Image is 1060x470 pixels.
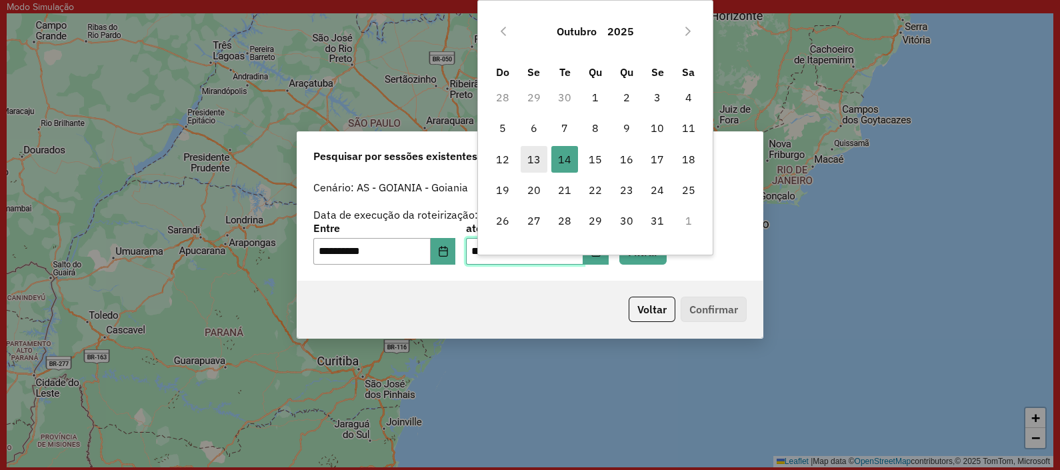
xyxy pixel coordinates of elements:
td: 11 [673,113,703,143]
span: 25 [675,177,702,203]
td: 30 [549,82,580,113]
span: 8 [582,115,609,141]
td: 10 [642,113,673,143]
label: Data de execução da roteirização: [313,207,478,223]
button: Choose Date [431,238,456,265]
span: 27 [521,207,547,234]
span: 26 [489,207,516,234]
span: 21 [551,177,578,203]
span: 30 [613,207,640,234]
span: 4 [675,84,702,111]
span: 12 [489,146,516,173]
span: 19 [489,177,516,203]
button: Choose Year [602,15,639,47]
span: 1 [582,84,609,111]
td: 1 [673,205,703,236]
span: 3 [644,84,671,111]
td: 28 [487,82,518,113]
button: Previous Month [493,21,514,42]
td: 27 [518,205,549,236]
td: 16 [611,144,642,175]
td: 7 [549,113,580,143]
td: 3 [642,82,673,113]
span: 18 [675,146,702,173]
span: 23 [613,177,640,203]
label: até [466,220,608,236]
td: 19 [487,175,518,205]
td: 14 [549,144,580,175]
span: 17 [644,146,671,173]
td: 21 [549,175,580,205]
td: 25 [673,175,703,205]
span: 29 [582,207,609,234]
button: Next Month [677,21,699,42]
span: 7 [551,115,578,141]
span: Se [527,65,540,79]
td: 12 [487,144,518,175]
td: 9 [611,113,642,143]
td: 8 [580,113,611,143]
span: Qu [620,65,633,79]
td: 4 [673,82,703,113]
span: 14 [551,146,578,173]
td: 15 [580,144,611,175]
td: 5 [487,113,518,143]
span: Te [559,65,571,79]
button: Voltar [629,297,675,322]
span: Qu [589,65,602,79]
span: 28 [551,207,578,234]
span: 9 [613,115,640,141]
td: 20 [518,175,549,205]
td: 17 [642,144,673,175]
span: Sa [682,65,695,79]
label: Cenário: AS - GOIANIA - Goiania [313,179,468,195]
span: 22 [582,177,609,203]
span: 16 [613,146,640,173]
span: 31 [644,207,671,234]
td: 29 [518,82,549,113]
td: 22 [580,175,611,205]
td: 26 [487,205,518,236]
td: 28 [549,205,580,236]
td: 30 [611,205,642,236]
td: 18 [673,144,703,175]
td: 23 [611,175,642,205]
span: 5 [489,115,516,141]
td: 13 [518,144,549,175]
span: Se [651,65,664,79]
td: 2 [611,82,642,113]
span: Pesquisar por sessões existentes [313,148,477,164]
td: 6 [518,113,549,143]
span: 13 [521,146,547,173]
td: 29 [580,205,611,236]
span: 24 [644,177,671,203]
span: 2 [613,84,640,111]
span: 20 [521,177,547,203]
span: 6 [521,115,547,141]
label: Entre [313,220,455,236]
span: 11 [675,115,702,141]
button: Choose Month [551,15,602,47]
td: 1 [580,82,611,113]
span: Do [496,65,509,79]
td: 31 [642,205,673,236]
td: 24 [642,175,673,205]
span: 15 [582,146,609,173]
span: 10 [644,115,671,141]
